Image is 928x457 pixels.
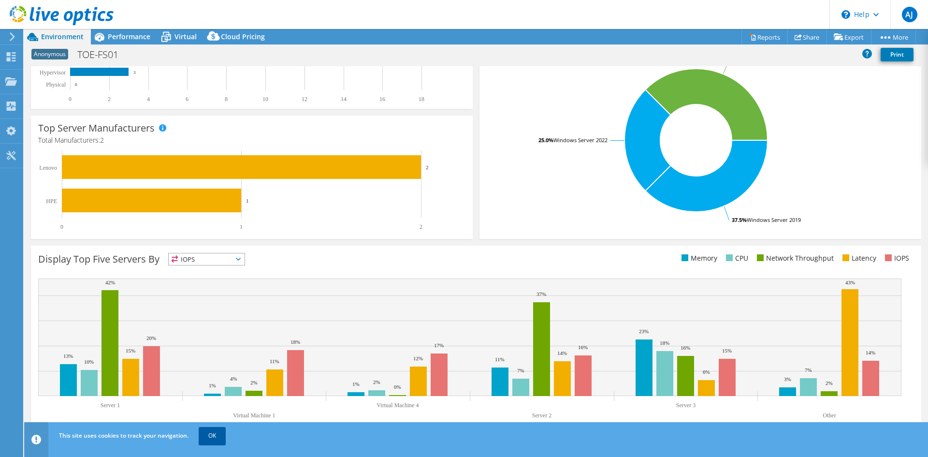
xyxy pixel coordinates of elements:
[557,350,567,356] text: 14%
[40,69,66,76] text: Hypervisor
[270,358,279,364] text: 11%
[866,350,875,355] text: 14%
[823,412,836,419] text: Other
[377,402,419,409] text: Virtual Machine 4
[724,253,748,264] li: CPU
[341,96,347,103] text: 14
[41,32,84,41] span: Environment
[639,328,649,334] text: 23%
[902,7,917,22] span: AJ
[413,355,423,361] text: 12%
[373,379,380,385] text: 2%
[174,32,197,41] span: Virtual
[290,339,300,345] text: 18%
[394,384,401,390] text: 0%
[233,412,275,419] text: Virtual Machine 1
[60,223,63,230] text: 0
[225,96,228,103] text: 8
[63,353,73,359] text: 13%
[100,135,104,145] span: 2
[186,96,188,103] text: 6
[434,342,444,348] text: 17%
[826,380,833,386] text: 2%
[871,29,916,44] a: More
[532,412,551,419] text: Server 2
[126,348,135,354] text: 15%
[230,376,237,382] text: 4%
[741,29,788,44] a: Reports
[146,335,156,341] text: 20%
[840,253,876,264] li: Latency
[262,96,268,103] text: 10
[108,96,111,103] text: 2
[379,96,385,103] text: 16
[553,136,608,144] tspan: Windows Server 2022
[881,48,913,61] a: Print
[169,253,245,265] span: IOPS
[250,380,258,385] text: 2%
[660,340,669,346] text: 18%
[722,348,732,354] text: 15%
[517,368,524,373] text: 7%
[419,96,424,103] text: 18
[31,49,68,59] span: Anonymous
[147,96,150,103] text: 4
[133,70,136,75] text: 3
[38,123,155,133] h3: Top Server Manufacturers
[681,345,690,351] text: 16%
[784,376,791,382] text: 3%
[883,253,909,264] li: IOPS
[199,427,226,444] a: OK
[209,383,216,388] text: 1%
[426,164,429,170] text: 2
[754,253,834,264] li: Network Throughput
[679,253,717,264] li: Memory
[73,49,133,60] h1: TOE-FS01
[246,198,249,204] text: 1
[240,223,243,230] text: 1
[46,81,66,88] text: Physical
[108,32,150,41] span: Performance
[703,369,710,375] text: 6%
[84,359,94,365] text: 10%
[46,198,57,205] text: HPE
[101,402,120,409] text: Server 1
[69,96,72,103] text: 0
[38,135,465,146] h4: Total Manufacturers:
[805,367,812,373] text: 7%
[826,29,871,44] a: Export
[420,223,422,230] text: 2
[221,32,265,41] span: Cloud Pricing
[59,431,188,440] span: This site uses cookies to track your navigation.
[105,280,115,285] text: 42%
[39,164,57,171] text: Lenovo
[578,344,588,350] text: 16%
[787,29,827,44] a: Share
[538,136,553,144] tspan: 25.0%
[676,402,696,409] text: Server 3
[845,280,855,285] text: 43%
[747,216,801,223] tspan: Windows Server 2019
[302,96,307,103] text: 12
[841,10,850,19] svg: \n
[536,291,546,297] text: 37%
[75,82,77,87] text: 0
[732,216,747,223] tspan: 37.5%
[495,356,505,362] text: 11%
[352,381,360,387] text: 1%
